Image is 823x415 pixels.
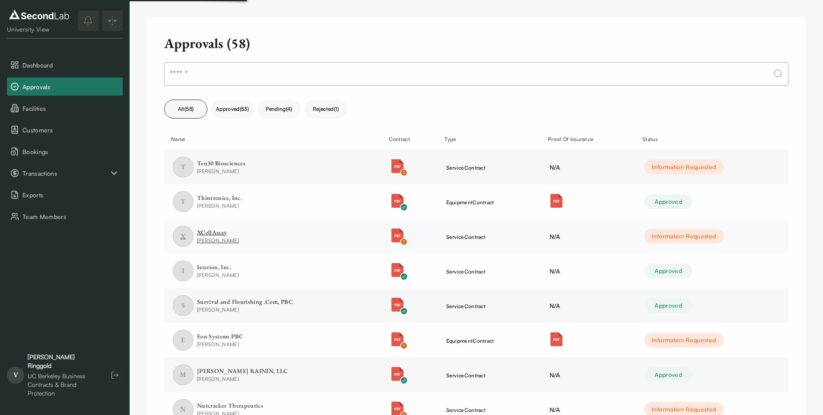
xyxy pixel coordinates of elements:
[197,367,288,376] div: [PERSON_NAME] RAININ, LLC
[197,194,242,203] div: Thintronics, Inc.
[197,228,239,237] div: XCellAssay
[197,263,239,272] div: Iaterion, Inc.
[7,164,123,182] button: Transactions
[644,333,723,347] div: Information Requested
[400,342,408,350] img: Check icon for pdf
[164,129,382,150] th: Name
[22,61,119,70] span: Dashboard
[550,332,563,346] img: Attachment icon for pdf
[400,273,408,280] img: Check icon for pdf
[400,169,408,177] img: Check icon for pdf
[78,10,99,31] button: notifications
[7,207,123,225] button: Team Members
[28,372,99,398] div: UC Berkeley Business Contracts & Brand Protection
[173,157,373,177] a: item Ten30 Biosciences
[173,295,194,316] span: S
[257,100,301,119] div: Pending ( 4 )
[7,8,71,22] img: logo
[197,375,288,383] div: [PERSON_NAME]
[400,238,408,246] img: Check icon for pdf
[391,367,404,381] button: Attachment icon for pdfCheck icon for pdf
[644,229,723,244] div: Information Requested
[644,367,693,382] div: Approved
[173,364,373,385] a: item METTLER-TOLEDO RAININ, LLC
[400,307,408,315] img: Check icon for pdf
[550,233,560,240] span: N/A
[304,100,347,119] div: Rejected ( 1 )
[391,367,404,381] img: Attachment icon for pdf
[164,35,788,52] div: Approvals ( 58 )
[173,226,373,247] a: item XCellAssay
[197,298,293,306] div: Survival and Flourishing .Com, PBC
[197,202,242,210] div: [PERSON_NAME]
[644,264,693,278] div: Approved
[107,367,123,383] button: Log out
[7,121,123,139] button: Customers
[173,157,194,177] span: T
[22,104,119,113] span: Facilities
[550,194,563,208] img: Attachment icon for pdf
[7,367,24,384] span: V
[197,332,243,341] div: Eon Systems PBC
[636,129,788,150] th: Status
[7,77,123,96] button: Approvals
[22,147,119,156] span: Bookings
[446,268,486,275] span: service Contract
[391,194,404,208] img: Attachment icon for pdf
[173,261,373,281] div: item Iaterion, Inc.
[173,191,194,212] span: T
[173,330,373,351] div: item Eon Systems PBC
[391,159,404,173] button: Attachment icon for pdfCheck icon for pdf
[391,263,404,277] img: Attachment icon for pdf
[7,56,123,74] button: Dashboard
[391,159,404,173] img: Attachment icon for pdf
[22,82,119,91] span: Approvals
[644,160,723,174] div: Information Requested
[391,298,404,312] button: Attachment icon for pdfCheck icon for pdf
[446,407,486,413] span: service Contract
[550,406,560,413] span: N/A
[173,226,194,247] span: X
[22,212,119,221] span: Team Members
[173,295,373,316] a: item Survival and Flourishing .Com, PBC
[197,167,245,175] div: [PERSON_NAME]
[391,228,404,242] img: Attachment icon for pdf
[446,234,486,240] span: service Contract
[446,199,494,206] span: equipment Contract
[446,164,486,171] span: service Contract
[391,298,404,312] img: Attachment icon for pdf
[550,164,560,171] span: N/A
[197,237,239,244] div: [PERSON_NAME]
[438,129,541,150] th: Type
[391,194,404,208] button: Attachment icon for pdfCheck icon for pdf
[173,191,373,212] a: item Thintronics, Inc.
[22,190,119,199] span: Exports
[28,353,99,370] div: [PERSON_NAME] Ringgold
[391,332,404,346] button: Attachment icon for pdfCheck icon for pdf
[22,125,119,135] span: Customers
[173,261,194,281] span: I
[7,186,123,204] button: Exports
[391,228,404,242] button: Attachment icon for pdfCheck icon for pdf
[7,142,123,161] a: Bookings
[173,364,194,385] span: M
[7,25,71,34] div: University View
[7,99,123,117] button: Facilities
[197,271,239,279] div: [PERSON_NAME]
